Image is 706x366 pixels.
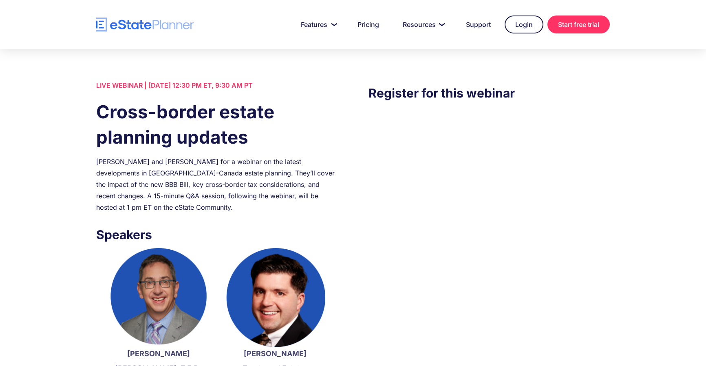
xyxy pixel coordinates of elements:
[96,225,338,244] h3: Speakers
[505,16,543,33] a: Login
[393,16,452,33] a: Resources
[96,80,338,91] div: LIVE WEBINAR | [DATE] 12:30 PM ET, 9:30 AM PT
[244,349,307,358] strong: [PERSON_NAME]
[96,156,338,213] div: [PERSON_NAME] and [PERSON_NAME] for a webinar on the latest developments in [GEOGRAPHIC_DATA]-Can...
[348,16,389,33] a: Pricing
[368,119,610,257] iframe: Form 0
[96,18,194,32] a: home
[291,16,344,33] a: Features
[368,84,610,102] h3: Register for this webinar
[456,16,501,33] a: Support
[547,16,610,33] a: Start free trial
[127,349,190,358] strong: [PERSON_NAME]
[96,99,338,150] h1: Cross-border estate planning updates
